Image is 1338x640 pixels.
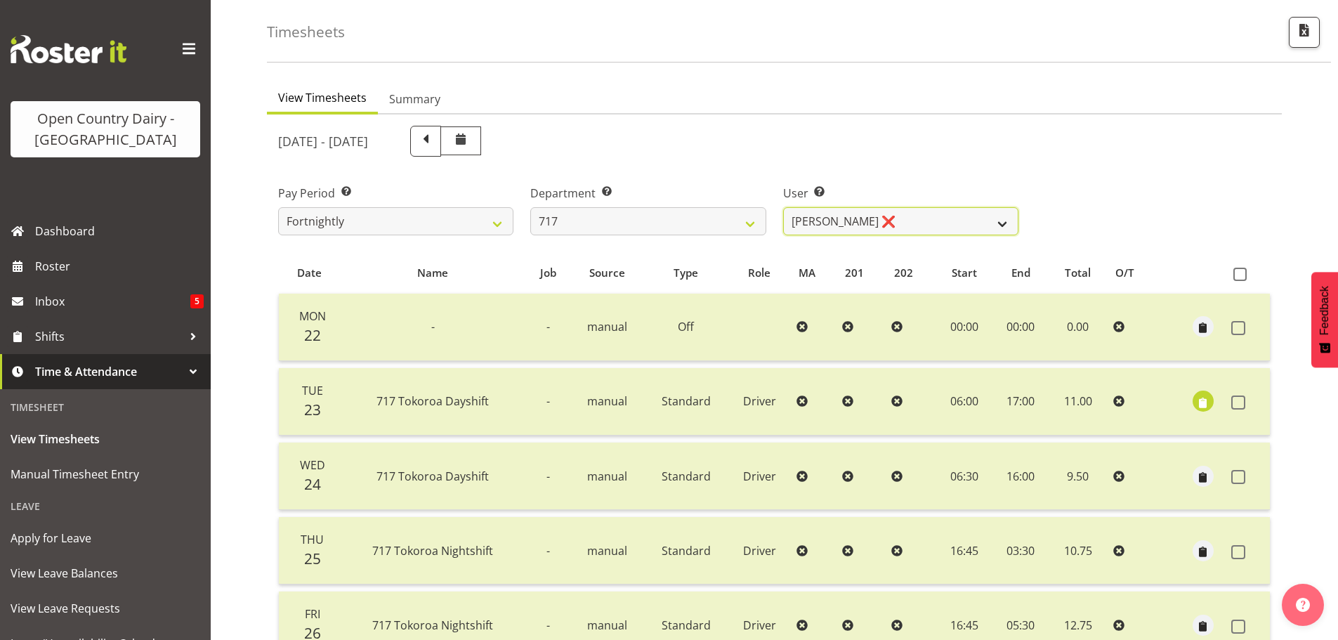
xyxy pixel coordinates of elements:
span: Apply for Leave [11,528,200,549]
span: View Leave Balances [11,563,200,584]
h4: Timesheets [267,24,345,40]
div: Timesheet [4,393,207,422]
label: Pay Period [278,185,513,202]
span: Thu [301,532,324,547]
td: 17:00 [993,368,1049,436]
td: Standard [643,368,728,436]
td: 03:30 [993,517,1049,585]
span: - [546,469,550,484]
span: manual [587,469,627,484]
span: View Leave Requests [11,598,200,619]
td: 11.00 [1049,368,1108,436]
span: - [431,319,435,334]
span: 22 [304,325,321,345]
a: Apply for Leave [4,521,207,556]
td: 16:45 [935,517,993,585]
span: manual [587,618,627,633]
a: View Leave Requests [4,591,207,626]
td: 16:00 [993,443,1049,510]
span: manual [587,543,627,559]
span: Driver [743,469,776,484]
span: Dashboard [35,221,204,242]
span: Fri [305,606,320,622]
td: Standard [643,517,728,585]
span: View Timesheets [278,89,367,106]
td: Off [643,294,728,361]
span: - [546,543,550,559]
a: View Timesheets [4,422,207,457]
span: End [1011,265,1030,281]
td: 00:00 [993,294,1049,361]
div: Open Country Dairy - [GEOGRAPHIC_DATA] [25,108,186,150]
span: Roster [35,256,204,277]
span: 717 Tokoroa Nightshift [372,618,493,633]
span: Total [1065,265,1091,281]
td: 06:00 [935,368,993,436]
span: - [546,618,550,633]
span: Mon [299,308,326,324]
img: Rosterit website logo [11,35,126,63]
span: 5 [190,294,204,308]
span: Summary [389,91,440,107]
span: Feedback [1318,286,1331,335]
img: help-xxl-2.png [1296,598,1310,612]
span: Job [540,265,556,281]
span: 23 [304,400,321,419]
td: 10.75 [1049,517,1108,585]
span: - [546,319,550,334]
label: Department [530,185,766,202]
td: 9.50 [1049,443,1108,510]
span: Time & Attendance [35,361,183,382]
span: Driver [743,393,776,409]
span: Name [417,265,448,281]
span: Driver [743,618,776,633]
span: manual [587,393,627,409]
td: Standard [643,443,728,510]
span: Wed [300,457,325,473]
span: manual [587,319,627,334]
span: 24 [304,474,321,494]
span: Start [952,265,977,281]
span: Type [674,265,698,281]
h5: [DATE] - [DATE] [278,133,368,149]
button: Feedback - Show survey [1311,272,1338,367]
span: 202 [894,265,913,281]
span: 717 Tokoroa Dayshift [376,469,489,484]
span: O/T [1115,265,1134,281]
span: Manual Timesheet Entry [11,464,200,485]
button: Export CSV [1289,17,1320,48]
span: Role [748,265,770,281]
td: 06:30 [935,443,993,510]
span: Inbox [35,291,190,312]
a: View Leave Balances [4,556,207,591]
label: User [783,185,1018,202]
td: 00:00 [935,294,993,361]
span: Tue [302,383,323,398]
div: Leave [4,492,207,521]
span: Driver [743,543,776,559]
td: 0.00 [1049,294,1108,361]
span: Shifts [35,326,183,347]
a: Manual Timesheet Entry [4,457,207,492]
span: MA [799,265,815,281]
span: - [546,393,550,409]
span: 201 [845,265,864,281]
span: Date [297,265,322,281]
span: 717 Tokoroa Nightshift [372,543,493,559]
span: 25 [304,549,321,568]
span: View Timesheets [11,429,200,450]
span: 717 Tokoroa Dayshift [376,393,489,409]
span: Source [589,265,625,281]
